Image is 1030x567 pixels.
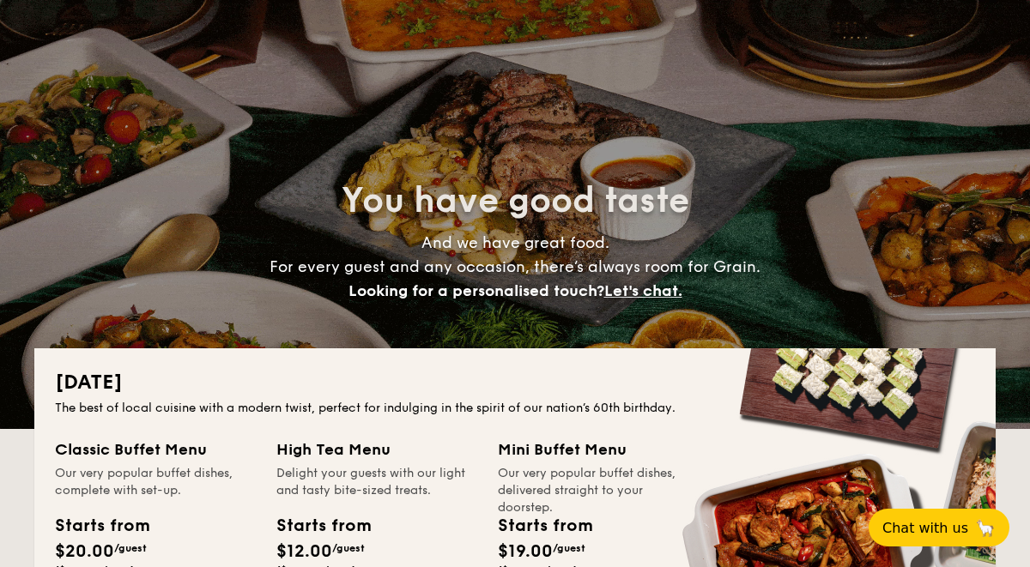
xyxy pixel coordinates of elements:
div: Starts from [276,513,370,539]
div: Starts from [498,513,591,539]
div: Classic Buffet Menu [55,437,256,461]
div: Our very popular buffet dishes, delivered straight to your doorstep. [498,465,699,499]
span: Let's chat. [604,281,682,300]
div: Starts from [55,513,148,539]
span: $19.00 [498,541,553,562]
span: 🦙 [975,518,996,538]
div: Our very popular buffet dishes, complete with set-up. [55,465,256,499]
div: The best of local cuisine with a modern twist, perfect for indulging in the spirit of our nation’... [55,400,975,417]
button: Chat with us🦙 [869,509,1009,546]
span: /guest [114,542,147,554]
span: /guest [553,542,585,554]
h2: [DATE] [55,369,975,396]
span: /guest [332,542,365,554]
span: Chat with us [882,520,968,536]
span: $12.00 [276,541,332,562]
div: Delight your guests with our light and tasty bite-sized treats. [276,465,477,499]
div: High Tea Menu [276,437,477,461]
div: Mini Buffet Menu [498,437,699,461]
span: $20.00 [55,541,114,562]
